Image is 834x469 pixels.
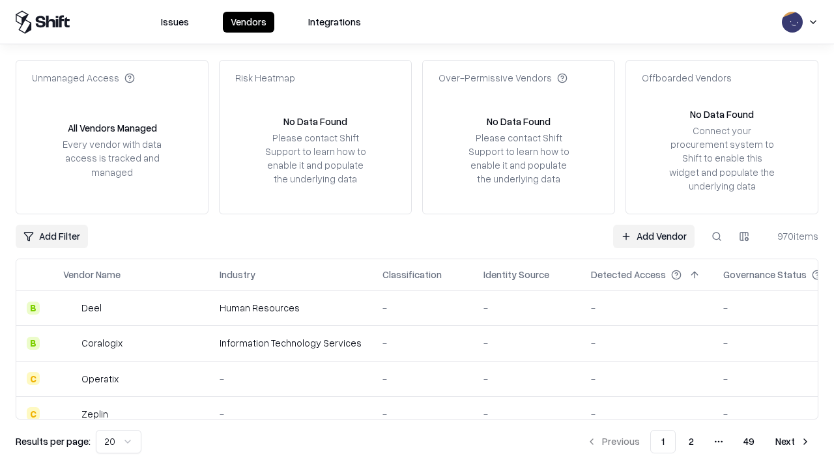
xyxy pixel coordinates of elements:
[613,225,695,248] a: Add Vendor
[483,301,570,315] div: -
[27,407,40,420] div: C
[220,301,362,315] div: Human Resources
[16,434,91,448] p: Results per page:
[766,229,818,243] div: 970 items
[223,12,274,33] button: Vendors
[591,372,702,386] div: -
[382,301,463,315] div: -
[81,372,119,386] div: Operatix
[483,268,549,281] div: Identity Source
[650,430,676,453] button: 1
[220,336,362,350] div: Information Technology Services
[220,268,255,281] div: Industry
[220,372,362,386] div: -
[465,131,573,186] div: Please contact Shift Support to learn how to enable it and populate the underlying data
[27,337,40,350] div: B
[63,302,76,315] img: Deel
[153,12,197,33] button: Issues
[723,268,807,281] div: Governance Status
[63,337,76,350] img: Coralogix
[678,430,704,453] button: 2
[487,115,551,128] div: No Data Found
[32,71,135,85] div: Unmanaged Access
[382,407,463,421] div: -
[382,336,463,350] div: -
[235,71,295,85] div: Risk Heatmap
[63,372,76,385] img: Operatix
[27,302,40,315] div: B
[220,407,362,421] div: -
[81,336,122,350] div: Coralogix
[439,71,568,85] div: Over-Permissive Vendors
[768,430,818,453] button: Next
[81,407,108,421] div: Zeplin
[579,430,818,453] nav: pagination
[591,301,702,315] div: -
[483,372,570,386] div: -
[16,225,88,248] button: Add Filter
[261,131,369,186] div: Please contact Shift Support to learn how to enable it and populate the underlying data
[483,336,570,350] div: -
[382,372,463,386] div: -
[668,124,776,193] div: Connect your procurement system to Shift to enable this widget and populate the underlying data
[300,12,369,33] button: Integrations
[733,430,765,453] button: 49
[283,115,347,128] div: No Data Found
[591,336,702,350] div: -
[63,407,76,420] img: Zeplin
[63,268,121,281] div: Vendor Name
[27,372,40,385] div: C
[382,268,442,281] div: Classification
[483,407,570,421] div: -
[58,137,166,178] div: Every vendor with data access is tracked and managed
[68,121,157,135] div: All Vendors Managed
[591,268,666,281] div: Detected Access
[591,407,702,421] div: -
[690,107,754,121] div: No Data Found
[81,301,102,315] div: Deel
[642,71,732,85] div: Offboarded Vendors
